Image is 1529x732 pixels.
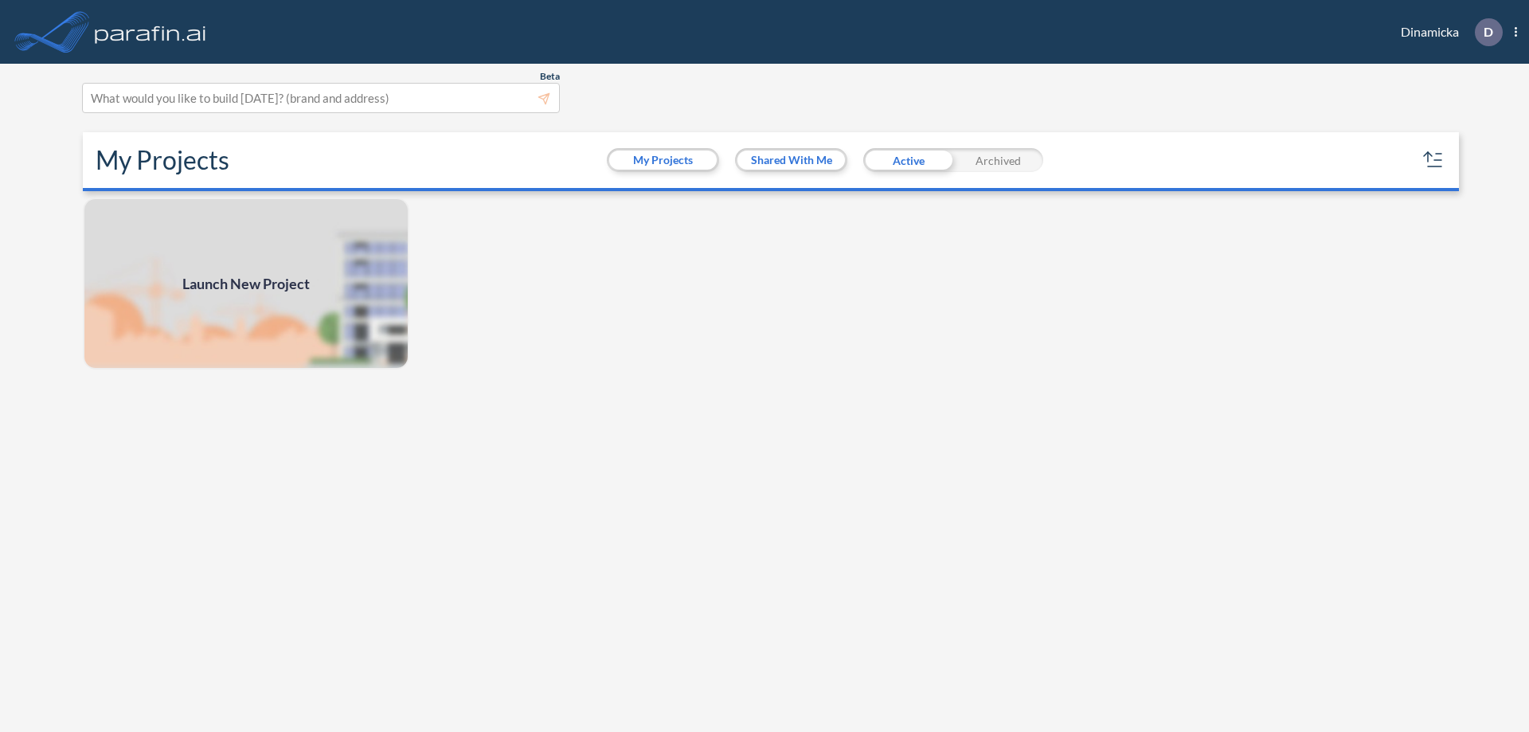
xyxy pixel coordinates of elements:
[1484,25,1493,39] p: D
[92,16,209,48] img: logo
[182,273,310,295] span: Launch New Project
[863,148,953,172] div: Active
[83,198,409,370] a: Launch New Project
[609,151,717,170] button: My Projects
[953,148,1043,172] div: Archived
[1377,18,1517,46] div: Dinamicka
[96,145,229,175] h2: My Projects
[83,198,409,370] img: add
[1421,147,1446,173] button: sort
[737,151,845,170] button: Shared With Me
[540,70,560,83] span: Beta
